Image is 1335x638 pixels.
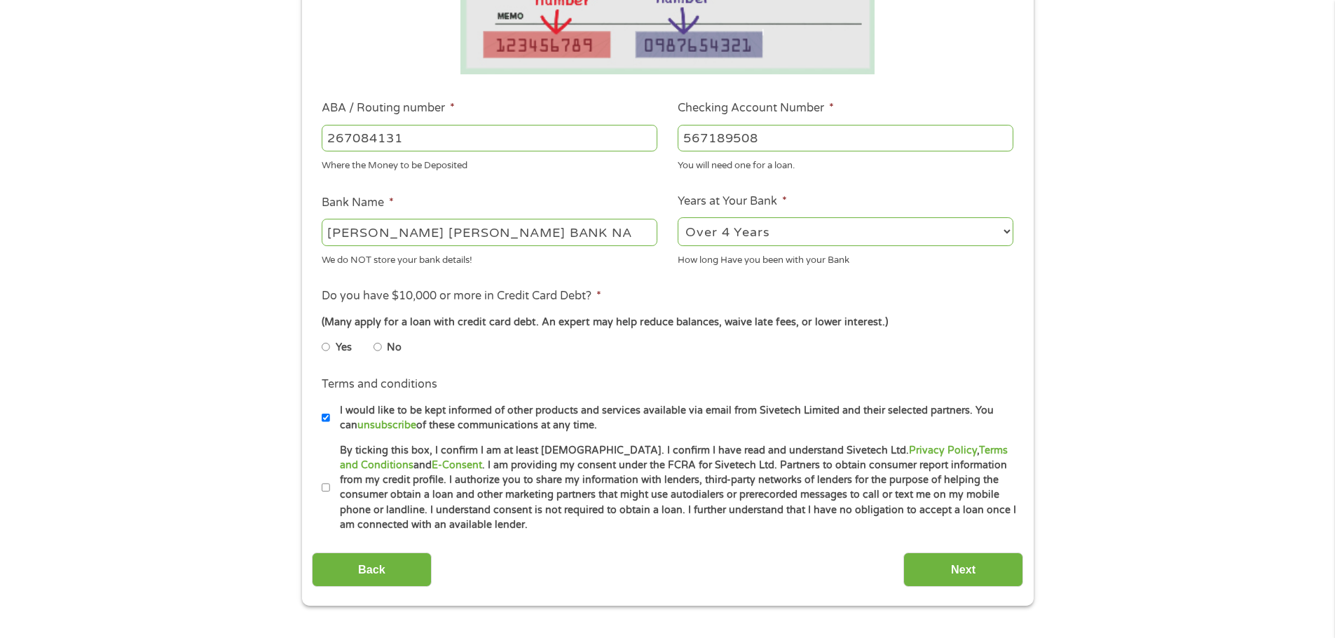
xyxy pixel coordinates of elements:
label: Terms and conditions [322,377,437,392]
a: Terms and Conditions [340,444,1008,471]
input: 345634636 [678,125,1013,151]
label: Do you have $10,000 or more in Credit Card Debt? [322,289,601,304]
label: Yes [336,340,352,355]
input: Back [312,552,432,587]
input: 263177916 [322,125,657,151]
label: Checking Account Number [678,101,834,116]
a: E-Consent [432,459,482,471]
div: How long Have you been with your Bank [678,248,1013,267]
a: unsubscribe [357,419,416,431]
label: Years at Your Bank [678,194,787,209]
label: ABA / Routing number [322,101,455,116]
label: By ticking this box, I confirm I am at least [DEMOGRAPHIC_DATA]. I confirm I have read and unders... [330,443,1018,533]
a: Privacy Policy [909,444,977,456]
div: (Many apply for a loan with credit card debt. An expert may help reduce balances, waive late fees... [322,315,1013,330]
input: Next [903,552,1023,587]
label: No [387,340,402,355]
label: Bank Name [322,196,394,210]
div: You will need one for a loan. [678,154,1013,173]
div: We do NOT store your bank details! [322,248,657,267]
label: I would like to be kept informed of other products and services available via email from Sivetech... [330,403,1018,433]
div: Where the Money to be Deposited [322,154,657,173]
